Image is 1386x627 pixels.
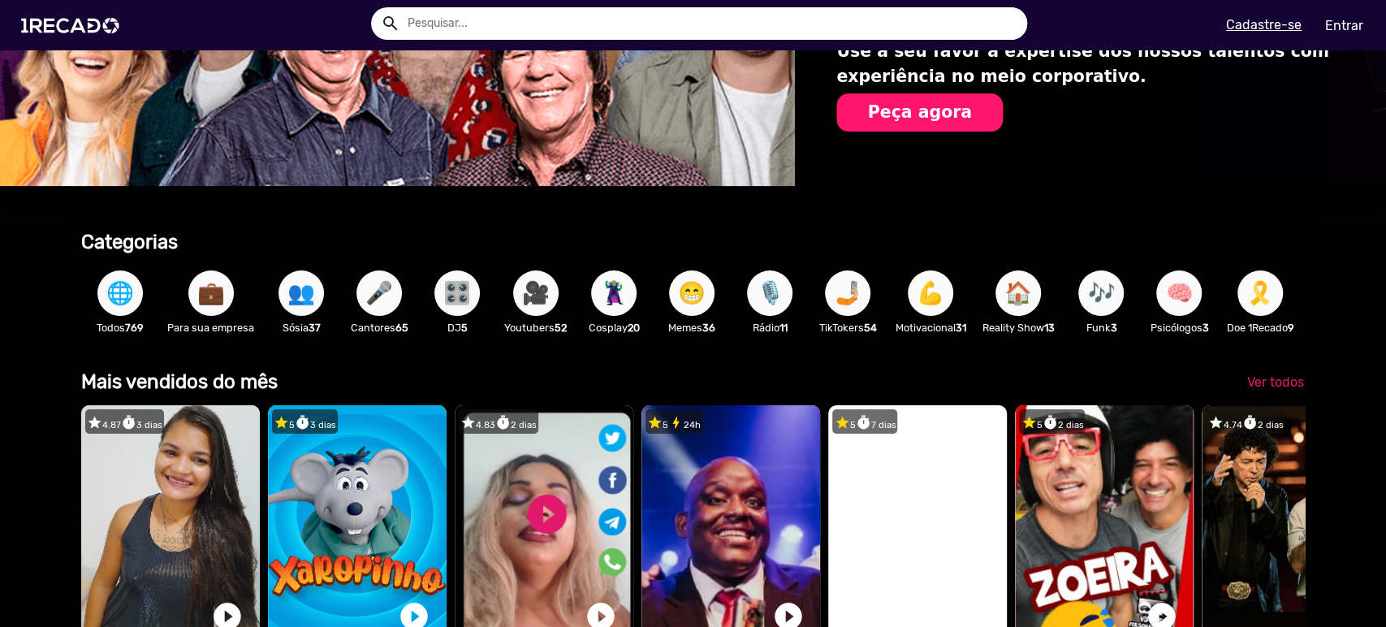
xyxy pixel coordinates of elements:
[1247,374,1304,390] span: Ver todos
[504,320,567,335] p: Youtubers
[1110,322,1116,334] b: 3
[443,270,471,316] span: 🎛️
[747,270,792,316] button: 🎙️
[434,270,480,316] button: 🎛️
[167,320,254,335] p: Para sua empresa
[982,320,1054,335] p: Reality Show
[1165,270,1193,316] span: 🧠
[97,270,143,316] button: 🌐
[1226,17,1302,32] u: Cadastre-se
[1237,270,1283,316] button: 🎗️
[1087,270,1115,316] span: 🎶
[669,270,715,316] button: 😁
[197,270,225,316] span: 💼
[555,322,567,334] b: 52
[106,270,134,316] span: 🌐
[522,270,550,316] span: 🎥
[395,7,1028,40] input: Pesquisar...
[661,320,723,335] p: Memes
[1043,322,1054,334] b: 13
[461,322,468,334] b: 5
[583,320,645,335] p: Cosplay
[1070,320,1132,335] p: Funk
[1156,270,1202,316] button: 🧠
[917,270,944,316] span: 💪
[702,322,715,334] b: 36
[825,270,870,316] button: 🤳🏼
[89,320,151,335] p: Todos
[678,270,706,316] span: 😁
[628,322,640,334] b: 20
[817,320,879,335] p: TikTokers
[375,8,404,37] button: Example home icon
[81,231,178,253] b: Categorias
[1148,320,1210,335] p: Psicólogos
[955,322,965,334] b: 31
[1315,11,1374,40] a: Entrar
[1287,322,1293,334] b: 9
[278,270,324,316] button: 👥
[1202,322,1208,334] b: 3
[81,370,278,393] b: Mais vendidos do mês
[600,270,628,316] span: 🦹🏼‍♀️
[395,322,408,334] b: 65
[513,270,559,316] button: 🎥
[1078,270,1124,316] button: 🎶
[426,320,488,335] p: DJ
[1004,270,1032,316] span: 🏠
[591,270,637,316] button: 🦹🏼‍♀️
[365,270,393,316] span: 🎤
[756,270,784,316] span: 🎙️
[287,270,315,316] span: 👥
[739,320,801,335] p: Rádio
[309,322,321,334] b: 37
[836,93,1003,132] button: Peça agora
[895,320,965,335] p: Motivacional
[864,322,877,334] b: 54
[995,270,1041,316] button: 🏠
[356,270,402,316] button: 🎤
[188,270,234,316] button: 💼
[1246,270,1274,316] span: 🎗️
[381,14,400,33] mat-icon: Example home icon
[908,270,953,316] button: 💪
[125,322,144,334] b: 769
[834,270,861,316] span: 🤳🏼
[270,320,332,335] p: Sósia
[1226,320,1293,335] p: Doe 1Recado
[779,322,788,334] b: 11
[348,320,410,335] p: Cantores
